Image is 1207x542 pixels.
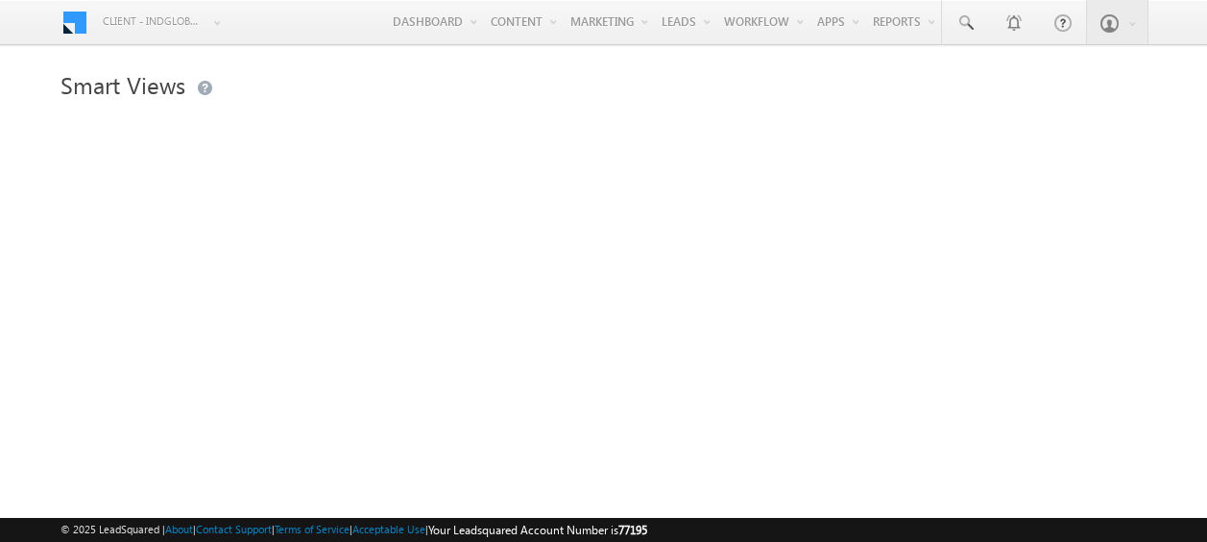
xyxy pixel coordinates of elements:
[618,523,647,537] span: 77195
[352,523,425,535] a: Acceptable Use
[60,521,647,539] span: © 2025 LeadSquared | | | | |
[275,523,350,535] a: Terms of Service
[165,523,193,535] a: About
[60,69,185,100] span: Smart Views
[196,523,272,535] a: Contact Support
[103,12,204,31] span: Client - indglobal2 (77195)
[428,523,647,537] span: Your Leadsquared Account Number is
